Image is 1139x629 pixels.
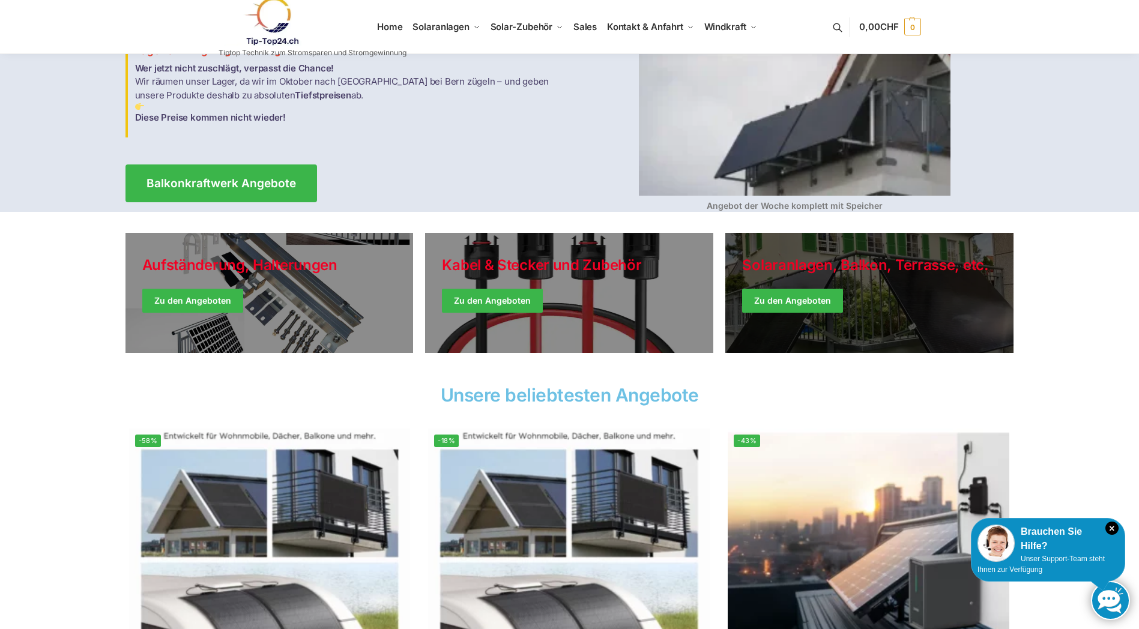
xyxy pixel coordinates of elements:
span: Solaranlagen [412,21,470,32]
div: Brauchen Sie Hilfe? [977,525,1119,553]
p: Wir räumen unser Lager, da wir im Oktober nach [GEOGRAPHIC_DATA] bei Bern zügeln – und geben unse... [135,62,563,125]
img: Customer service [977,525,1015,562]
p: Tiptop Technik zum Stromsparen und Stromgewinnung [219,49,406,56]
a: 0,00CHF 0 [859,9,920,45]
span: Windkraft [704,21,746,32]
i: Schließen [1105,522,1119,535]
span: Kontakt & Anfahrt [607,21,683,32]
a: Winter Jackets [725,233,1014,353]
strong: Tiefstpreisen [295,89,351,101]
a: Holiday Style [425,233,713,353]
span: 0,00 [859,21,898,32]
strong: Diese Preise kommen nicht wieder! [135,112,286,123]
h2: Unsere beliebtesten Angebote [125,386,1014,404]
strong: Wer jetzt nicht zuschlägt, verpasst die Chance! [135,62,334,74]
a: Balkonkraftwerk Angebote [125,164,317,202]
a: Holiday Style [125,233,414,353]
span: Unser Support-Team steht Ihnen zur Verfügung [977,555,1105,574]
span: Balkonkraftwerk Angebote [147,178,296,189]
span: Solar-Zubehör [491,21,553,32]
strong: Angebot der Woche komplett mit Speicher [707,200,883,211]
span: Sales [573,21,597,32]
span: CHF [880,21,899,32]
img: Home 3 [135,102,144,111]
span: 0 [904,19,921,35]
